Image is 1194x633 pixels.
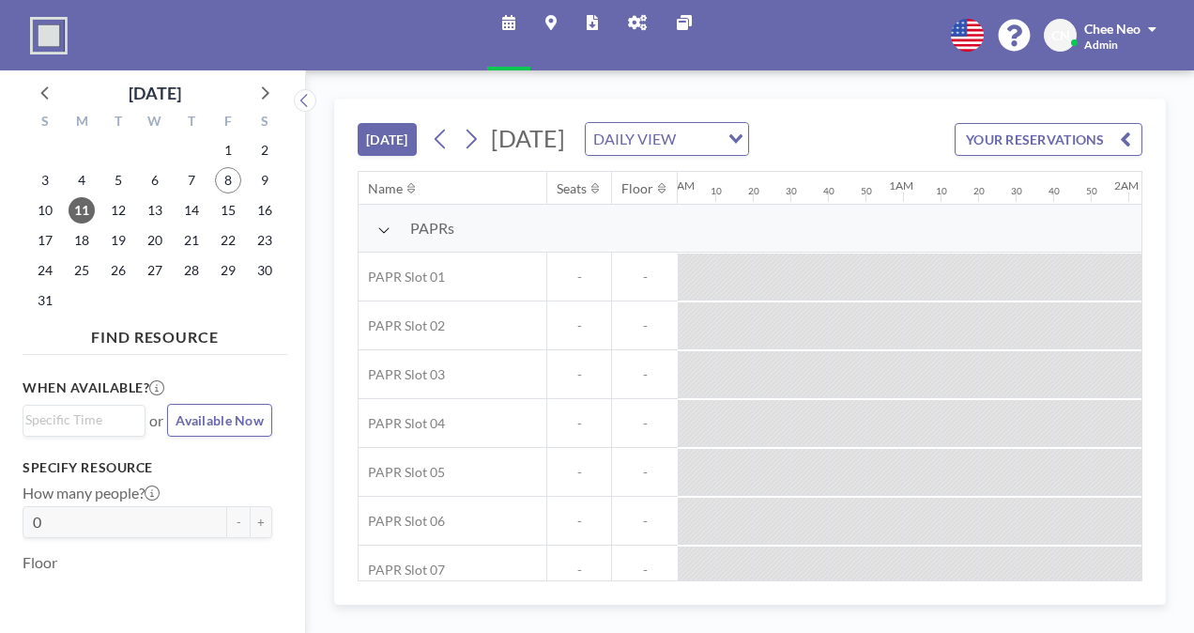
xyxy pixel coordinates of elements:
[252,227,278,254] span: Saturday, August 23, 2025
[664,178,695,193] div: 12AM
[612,415,678,432] span: -
[612,562,678,579] span: -
[137,111,174,135] div: W
[25,409,134,430] input: Search for option
[27,111,64,135] div: S
[861,185,872,197] div: 50
[64,111,100,135] div: M
[69,197,95,224] span: Monday, August 11, 2025
[100,111,137,135] div: T
[359,562,445,579] span: PAPR Slot 07
[69,227,95,254] span: Monday, August 18, 2025
[359,464,445,481] span: PAPR Slot 05
[1114,178,1139,193] div: 2AM
[32,167,58,193] span: Sunday, August 3, 2025
[149,411,163,430] span: or
[612,269,678,286] span: -
[30,17,68,54] img: organization-logo
[973,185,985,197] div: 20
[589,127,680,151] span: DAILY VIEW
[32,227,58,254] span: Sunday, August 17, 2025
[23,459,272,476] h3: Specify resource
[368,180,403,197] div: Name
[711,185,722,197] div: 10
[547,269,611,286] span: -
[586,123,748,155] div: Search for option
[359,513,445,530] span: PAPR Slot 06
[1011,185,1022,197] div: 30
[359,269,445,286] span: PAPR Slot 01
[547,415,611,432] span: -
[250,506,272,538] button: +
[32,287,58,314] span: Sunday, August 31, 2025
[23,591,54,610] label: Type
[1051,27,1070,44] span: CN
[358,123,417,156] button: [DATE]
[1084,38,1118,52] span: Admin
[173,111,209,135] div: T
[547,366,611,383] span: -
[178,167,205,193] span: Thursday, August 7, 2025
[621,180,653,197] div: Floor
[547,464,611,481] span: -
[178,197,205,224] span: Thursday, August 14, 2025
[491,124,565,152] span: [DATE]
[612,464,678,481] span: -
[69,257,95,284] span: Monday, August 25, 2025
[129,80,181,106] div: [DATE]
[955,123,1142,156] button: YOUR RESERVATIONS
[215,227,241,254] span: Friday, August 22, 2025
[105,167,131,193] span: Tuesday, August 5, 2025
[252,137,278,163] span: Saturday, August 2, 2025
[167,404,272,437] button: Available Now
[547,317,611,334] span: -
[612,317,678,334] span: -
[612,366,678,383] span: -
[1049,185,1060,197] div: 40
[547,513,611,530] span: -
[178,227,205,254] span: Thursday, August 21, 2025
[786,185,797,197] div: 30
[23,406,145,434] div: Search for option
[227,506,250,538] button: -
[215,197,241,224] span: Friday, August 15, 2025
[142,227,168,254] span: Wednesday, August 20, 2025
[612,513,678,530] span: -
[215,257,241,284] span: Friday, August 29, 2025
[557,180,587,197] div: Seats
[32,197,58,224] span: Sunday, August 10, 2025
[823,185,834,197] div: 40
[246,111,283,135] div: S
[748,185,759,197] div: 20
[209,111,246,135] div: F
[359,415,445,432] span: PAPR Slot 04
[410,219,454,238] span: PAPRs
[142,197,168,224] span: Wednesday, August 13, 2025
[105,257,131,284] span: Tuesday, August 26, 2025
[359,366,445,383] span: PAPR Slot 03
[252,197,278,224] span: Saturday, August 16, 2025
[252,167,278,193] span: Saturday, August 9, 2025
[69,167,95,193] span: Monday, August 4, 2025
[23,484,160,502] label: How many people?
[176,412,264,428] span: Available Now
[936,185,947,197] div: 10
[105,197,131,224] span: Tuesday, August 12, 2025
[359,317,445,334] span: PAPR Slot 02
[178,257,205,284] span: Thursday, August 28, 2025
[681,127,717,151] input: Search for option
[215,167,241,193] span: Friday, August 8, 2025
[889,178,913,193] div: 1AM
[1084,21,1140,37] span: Chee Neo
[547,562,611,579] span: -
[32,257,58,284] span: Sunday, August 24, 2025
[105,227,131,254] span: Tuesday, August 19, 2025
[142,167,168,193] span: Wednesday, August 6, 2025
[23,553,57,572] label: Floor
[23,320,287,347] h4: FIND RESOURCE
[142,257,168,284] span: Wednesday, August 27, 2025
[252,257,278,284] span: Saturday, August 30, 2025
[1086,185,1097,197] div: 50
[215,137,241,163] span: Friday, August 1, 2025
